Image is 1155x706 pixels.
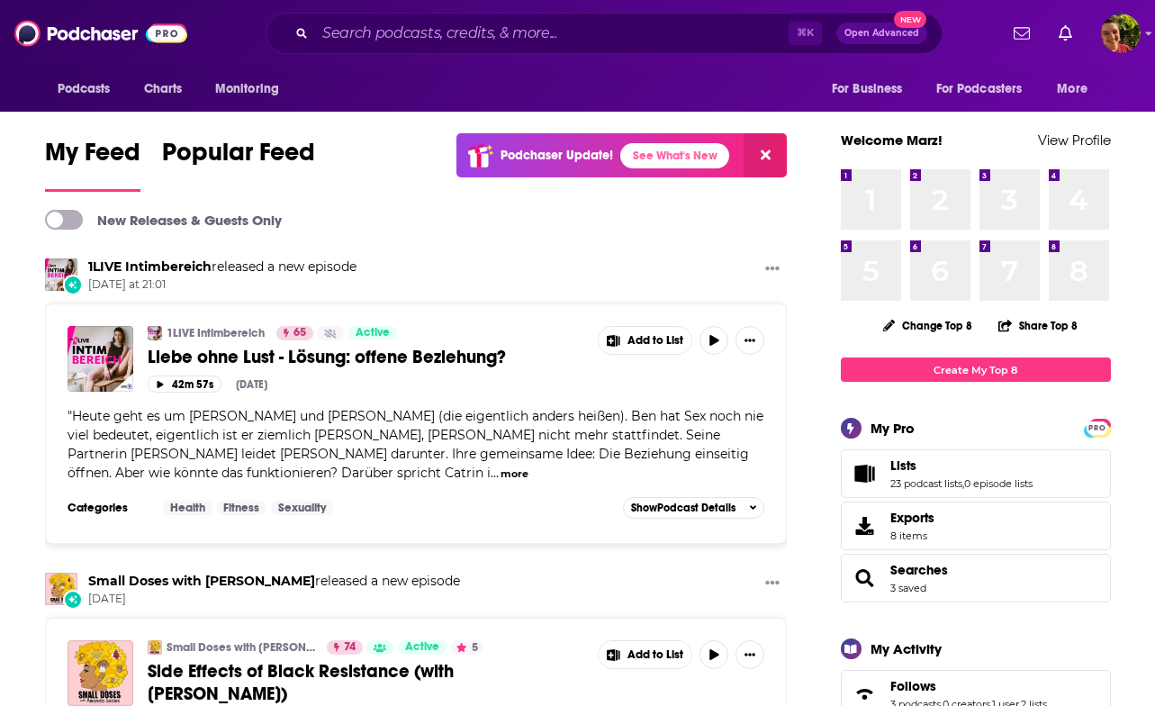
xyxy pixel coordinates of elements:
[405,638,439,656] span: Active
[871,420,915,437] div: My Pro
[344,638,356,656] span: 74
[293,324,306,342] span: 65
[88,258,212,275] a: 1LIVE Intimbereich
[148,346,506,368] span: Liebe ohne Lust - Lösung: offene Beziehung?
[148,660,585,705] a: Side Effects of Black Resistance (with [PERSON_NAME])
[890,678,936,694] span: Follows
[68,326,133,392] img: Liebe ohne Lust - Lösung: offene Beziehung?
[925,72,1049,106] button: open menu
[623,497,765,519] button: ShowPodcast Details
[45,137,140,192] a: My Feed
[872,314,984,337] button: Change Top 8
[162,137,315,192] a: Popular Feed
[890,510,934,526] span: Exports
[348,326,397,340] a: Active
[266,13,943,54] div: Search podcasts, credits, & more...
[890,582,926,594] a: 3 saved
[819,72,925,106] button: open menu
[890,457,1033,474] a: Lists
[148,326,162,340] img: 1LIVE Intimbereich
[1101,14,1141,53] span: Logged in as Marz
[1006,18,1037,49] a: Show notifications dropdown
[841,358,1111,382] a: Create My Top 8
[1101,14,1141,53] button: Show profile menu
[758,258,787,281] button: Show More Button
[890,457,916,474] span: Lists
[997,308,1078,343] button: Share Top 8
[836,23,927,44] button: Open AdvancedNew
[356,324,390,342] span: Active
[68,640,133,706] img: Side Effects of Black Resistance (with Kellie Carter Jackson)
[894,11,926,28] span: New
[841,502,1111,550] a: Exports
[841,131,943,149] a: Welcome Marz!
[735,326,764,355] button: Show More Button
[63,275,83,294] div: New Episode
[631,502,735,514] span: Show Podcast Details
[45,258,77,291] img: 1LIVE Intimbereich
[936,77,1023,102] span: For Podcasters
[203,72,302,106] button: open menu
[758,573,787,595] button: Show More Button
[451,640,483,655] button: 5
[962,477,964,490] span: ,
[216,501,266,515] a: Fitness
[398,640,447,655] a: Active
[88,258,356,276] h3: released a new episode
[58,77,111,102] span: Podcasts
[735,640,764,669] button: Show More Button
[890,529,934,542] span: 8 items
[491,465,499,481] span: ...
[1101,14,1141,53] img: User Profile
[315,19,789,48] input: Search podcasts, credits, & more...
[148,640,162,655] a: Small Doses with Amanda Seales
[847,513,883,539] span: Exports
[871,640,942,657] div: My Activity
[45,573,77,605] img: Small Doses with Amanda Seales
[501,466,528,482] button: more
[627,334,683,348] span: Add to List
[148,346,585,368] a: Liebe ohne Lust - Lösung: offene Beziehung?
[68,501,149,515] h3: Categories
[620,143,729,168] a: See What's New
[501,148,613,163] p: Podchaser Update!
[1044,72,1110,106] button: open menu
[964,477,1033,490] a: 0 episode lists
[841,449,1111,498] span: Lists
[236,378,267,391] div: [DATE]
[832,77,903,102] span: For Business
[68,408,763,481] span: Heute geht es um [PERSON_NAME] und [PERSON_NAME] (die eigentlich anders heißen). Ben hat Sex noch...
[45,137,140,178] span: My Feed
[1057,77,1087,102] span: More
[844,29,919,38] span: Open Advanced
[1038,131,1111,149] a: View Profile
[167,326,265,340] a: 1LIVE Intimbereich
[890,562,948,578] a: Searches
[1051,18,1079,49] a: Show notifications dropdown
[45,72,134,106] button: open menu
[88,592,460,607] span: [DATE]
[327,640,363,655] a: 74
[144,77,183,102] span: Charts
[847,566,883,591] a: Searches
[167,640,315,655] a: Small Doses with [PERSON_NAME]
[14,16,187,50] img: Podchaser - Follow, Share and Rate Podcasts
[1087,421,1108,435] span: PRO
[45,210,282,230] a: New Releases & Guests Only
[841,554,1111,602] span: Searches
[88,573,460,590] h3: released a new episode
[276,326,313,340] a: 65
[215,77,279,102] span: Monitoring
[68,408,763,481] span: "
[890,477,962,490] a: 23 podcast lists
[890,678,1047,694] a: Follows
[271,501,333,515] a: Sexuality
